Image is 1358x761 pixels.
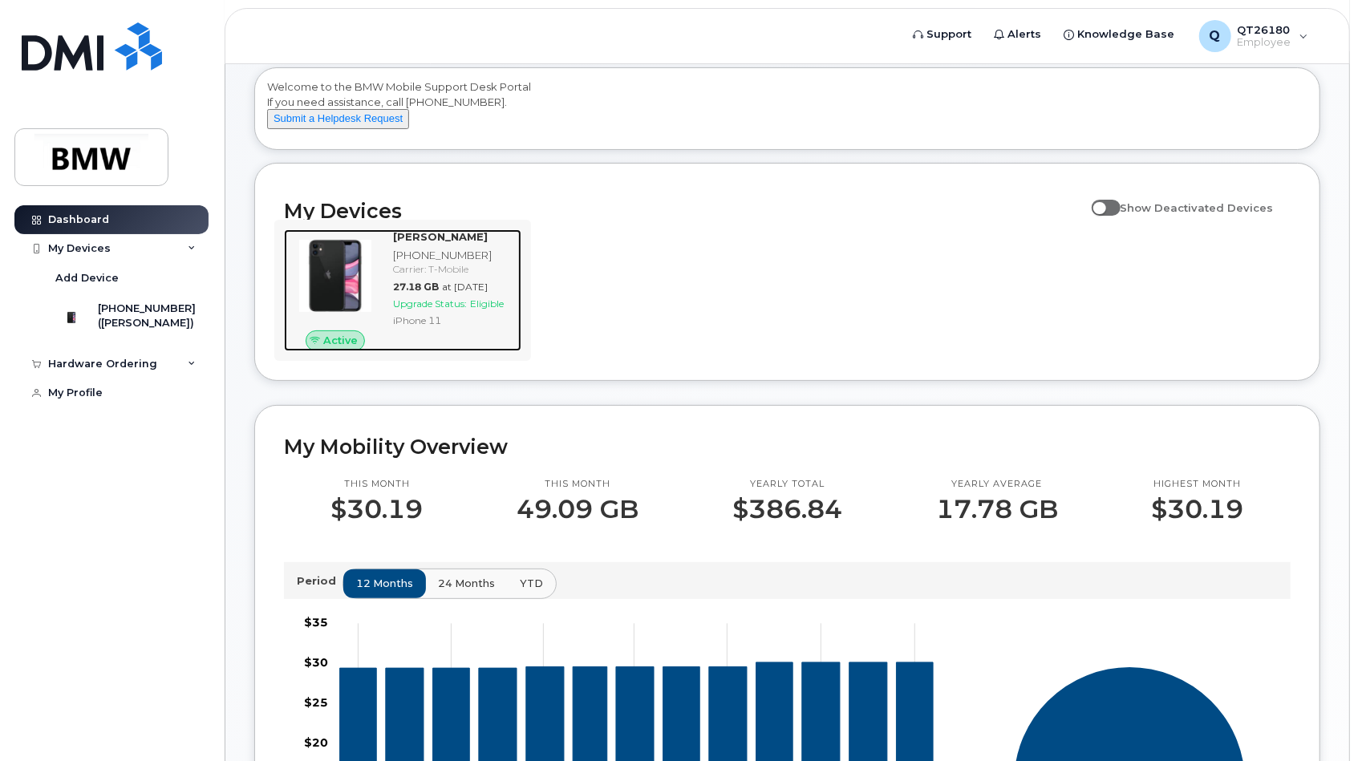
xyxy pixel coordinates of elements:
a: Knowledge Base [1053,18,1186,51]
span: QT26180 [1238,23,1291,36]
div: Carrier: T-Mobile [393,262,515,276]
a: Support [902,18,983,51]
p: $30.19 [330,495,423,524]
span: Support [927,26,972,43]
tspan: $25 [304,696,328,710]
strong: [PERSON_NAME] [393,230,488,243]
input: Show Deactivated Devices [1092,192,1105,205]
div: [PHONE_NUMBER] [393,248,515,263]
tspan: $30 [304,656,328,670]
span: Knowledge Base [1078,26,1175,43]
div: QT26180 [1188,20,1319,52]
a: Active[PERSON_NAME][PHONE_NUMBER]Carrier: T-Mobile27.18 GBat [DATE]Upgrade Status:EligibleiPhone 11 [284,229,521,351]
span: Q [1210,26,1221,46]
tspan: $20 [304,736,328,751]
span: Active [323,333,358,348]
p: Period [297,573,343,589]
p: Yearly total [732,478,842,491]
p: Highest month [1152,478,1244,491]
p: $386.84 [732,495,842,524]
p: Yearly average [936,478,1058,491]
button: Submit a Helpdesk Request [267,109,409,129]
span: at [DATE] [442,281,488,293]
span: Upgrade Status: [393,298,467,310]
p: $30.19 [1152,495,1244,524]
iframe: Messenger Launcher [1288,691,1346,749]
tspan: $35 [304,616,328,630]
span: Show Deactivated Devices [1121,201,1274,214]
h2: My Devices [284,199,1084,223]
img: iPhone_11.jpg [297,237,374,314]
span: YTD [520,576,543,591]
span: Eligible [470,298,504,310]
div: iPhone 11 [393,314,515,327]
div: Welcome to the BMW Mobile Support Desk Portal If you need assistance, call [PHONE_NUMBER]. [267,79,1307,144]
p: This month [330,478,423,491]
span: Employee [1238,36,1291,49]
p: This month [517,478,638,491]
span: Alerts [1008,26,1042,43]
a: Alerts [983,18,1053,51]
span: 27.18 GB [393,281,439,293]
a: Submit a Helpdesk Request [267,111,409,124]
p: 49.09 GB [517,495,638,524]
p: 17.78 GB [936,495,1058,524]
span: 24 months [438,576,495,591]
h2: My Mobility Overview [284,435,1291,459]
